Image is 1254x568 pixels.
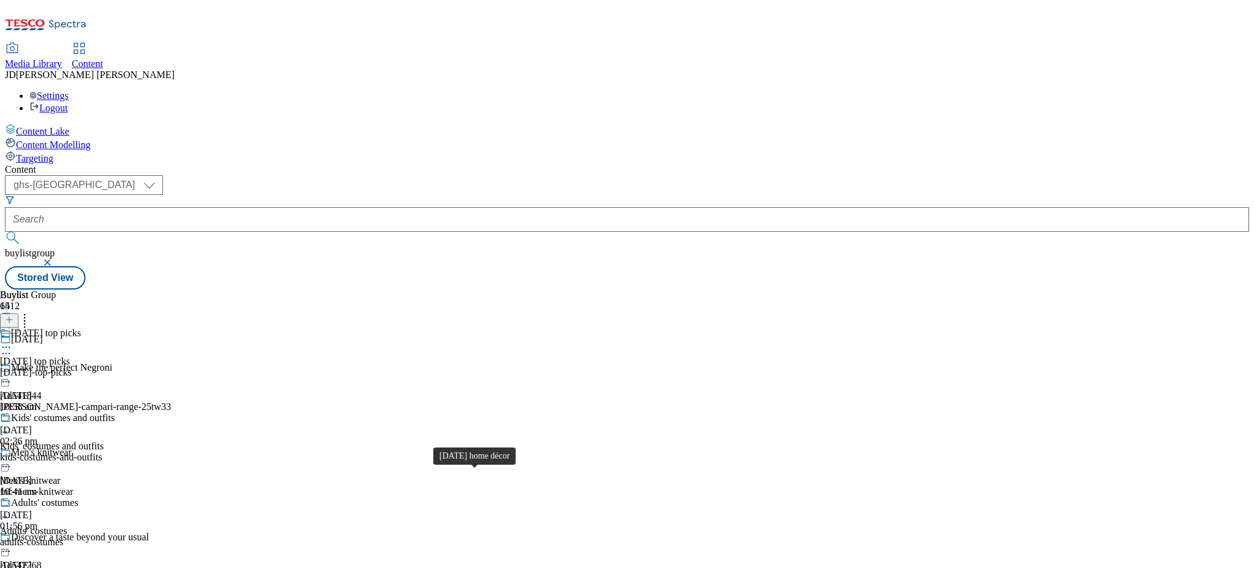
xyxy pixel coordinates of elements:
span: Media Library [5,58,62,69]
a: Targeting [5,151,1249,164]
span: Content [72,58,103,69]
a: Content Lake [5,124,1249,137]
span: [PERSON_NAME] [PERSON_NAME] [16,69,175,80]
span: Targeting [16,153,53,164]
a: Logout [30,103,68,113]
span: JD [5,69,16,80]
a: Settings [30,90,69,101]
input: Search [5,207,1249,232]
button: Stored View [5,266,85,290]
a: Media Library [5,44,62,69]
a: Content [72,44,103,69]
div: Kids' costumes and outfits [11,412,115,424]
svg: Search Filters [5,195,15,205]
a: Content Modelling [5,137,1249,151]
span: Content Modelling [16,140,90,150]
div: Adults' costumes [11,497,78,508]
span: buylistgroup [5,248,55,258]
div: [DATE] top picks [11,328,81,339]
span: Content Lake [16,126,69,136]
div: Content [5,164,1249,175]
